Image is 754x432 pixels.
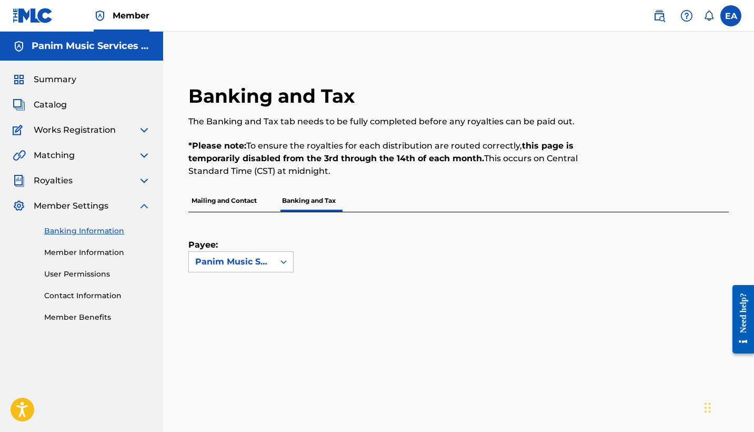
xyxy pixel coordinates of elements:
a: Banking Information [44,225,150,237]
img: Member Settings [13,200,25,212]
span: Catalog [34,99,67,111]
img: expand [138,174,150,187]
span: Member Settings [34,200,108,212]
img: Royalties [13,174,25,187]
img: expand [138,149,150,162]
iframe: Chat Widget [701,381,754,432]
img: Top Rightsholder [94,9,106,22]
img: expand [138,124,150,136]
img: Matching [13,149,26,162]
img: MLC Logo [13,8,53,23]
div: Help [676,5,697,26]
div: Notifications [703,11,714,21]
div: User Menu [720,5,741,26]
img: Catalog [13,99,25,111]
p: Mailing and Contact [188,190,260,212]
img: Works Registration [13,124,26,136]
span: Summary [34,73,76,86]
a: User Permissions [44,269,150,280]
div: Drag [705,392,711,424]
strong: *Please note: [188,141,246,151]
label: Payee: [188,239,241,251]
img: Accounts [13,40,25,53]
p: To ensure the royalties for each distribution are routed correctly, This occurs on Central Standa... [188,140,605,178]
iframe: Resource Center [725,276,754,363]
img: help [680,9,693,22]
a: Public Search [649,5,670,26]
h2: Banking and Tax [188,84,360,108]
p: The Banking and Tax tab needs to be fully completed before any royalties can be paid out. [188,115,605,128]
span: Matching [34,149,75,162]
a: Contact Information [44,290,150,301]
span: Works Registration [34,124,116,136]
a: Member Benefits [44,312,150,323]
img: Summary [13,73,25,86]
span: Member [113,9,149,22]
img: expand [138,200,150,212]
h5: Panim Music Services LLC [32,40,150,52]
a: SummarySummary [13,73,76,86]
p: Banking and Tax [279,190,339,212]
a: Member Information [44,247,150,258]
img: search [653,9,666,22]
a: CatalogCatalog [13,99,67,111]
div: Panim Music Services LLC [195,256,268,268]
span: Royalties [34,174,73,187]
